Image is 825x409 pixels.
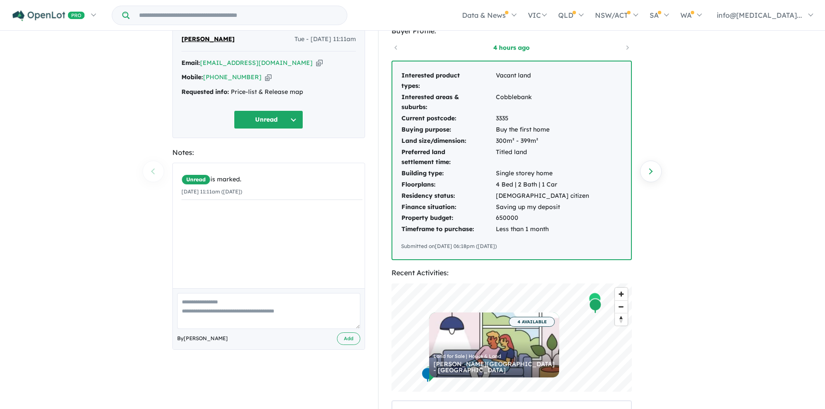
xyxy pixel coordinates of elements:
td: Timeframe to purchase: [401,224,495,235]
div: Land for Sale | House & Land [434,354,555,359]
td: Interested areas & suburbs: [401,92,495,113]
span: Tue - [DATE] 11:11am [294,34,356,45]
td: Building type: [401,168,495,179]
td: Cobblebank [495,92,589,113]
td: Buying purpose: [401,124,495,135]
input: Try estate name, suburb, builder or developer [131,6,345,25]
span: [PERSON_NAME] [181,34,235,45]
span: Unread [181,174,210,185]
span: By [PERSON_NAME] [177,334,228,343]
strong: Mobile: [181,73,203,81]
td: Buy the first home [495,124,589,135]
a: [PHONE_NUMBER] [203,73,262,81]
td: Preferred land settlement time: [401,147,495,168]
td: 300m² - 399m² [495,135,589,147]
td: 3335 [495,113,589,124]
small: [DATE] 11:11am ([DATE]) [181,188,242,195]
div: Recent Activities: [391,267,632,279]
strong: Email: [181,59,200,67]
div: Map marker [589,298,602,314]
button: Reset bearing to north [615,313,628,325]
button: Unread [234,110,303,129]
td: 4 Bed | 2 Bath | 1 Car [495,179,589,190]
td: Vacant land [495,70,589,92]
strong: Requested info: [181,88,229,96]
button: Zoom out [615,300,628,313]
div: Map marker [588,292,601,308]
td: Floorplans: [401,179,495,190]
a: 4 AVAILABLE Land for Sale | House & Land [PERSON_NAME][GEOGRAPHIC_DATA] - [GEOGRAPHIC_DATA] [429,312,559,377]
button: Add [337,332,360,345]
span: Zoom out [615,301,628,313]
div: Price-list & Release map [181,87,356,97]
div: [PERSON_NAME][GEOGRAPHIC_DATA] - [GEOGRAPHIC_DATA] [434,361,555,373]
button: Copy [265,73,272,82]
td: 650000 [495,213,589,224]
td: [DEMOGRAPHIC_DATA] citizen [495,190,589,202]
span: info@[MEDICAL_DATA]... [717,11,802,19]
button: Zoom in [615,288,628,300]
div: Submitted on [DATE] 06:18pm ([DATE]) [401,242,622,251]
td: Single storey home [495,168,589,179]
td: Finance situation: [401,202,495,213]
td: Residency status: [401,190,495,202]
td: Land size/dimension: [401,135,495,147]
div: is marked. [181,174,362,185]
td: Saving up my deposit [495,202,589,213]
div: Map marker [421,367,434,383]
img: Openlot PRO Logo White [13,10,85,21]
span: 4 AVAILABLE [509,317,555,327]
button: Copy [316,58,323,68]
td: Less than 1 month [495,224,589,235]
td: Property budget: [401,213,495,224]
div: Buyer Profile: [391,25,632,37]
td: Current postcode: [401,113,495,124]
div: Map marker [422,366,435,382]
a: [EMAIL_ADDRESS][DOMAIN_NAME] [200,59,313,67]
td: Interested product types: [401,70,495,92]
a: 4 hours ago [475,43,548,52]
div: Notes: [172,147,365,158]
td: Titled land [495,147,589,168]
canvas: Map [391,283,632,392]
